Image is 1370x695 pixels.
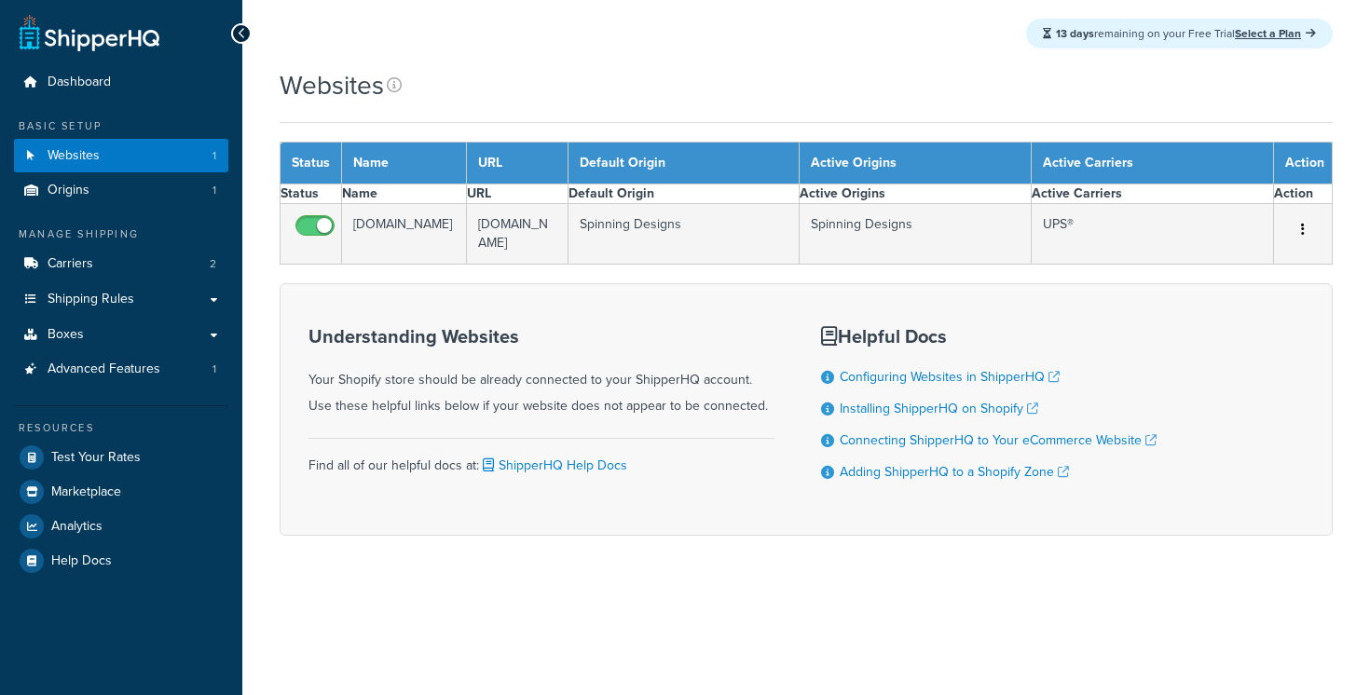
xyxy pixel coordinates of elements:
[14,247,228,281] li: Carriers
[48,361,160,377] span: Advanced Features
[840,430,1157,450] a: Connecting ShipperHQ to Your eCommerce Website
[1032,143,1274,184] th: Active Carriers
[51,519,103,535] span: Analytics
[467,204,569,265] td: [DOMAIN_NAME]
[800,204,1032,265] td: Spinning Designs
[48,183,89,198] span: Origins
[308,326,774,419] div: Your Shopify store should be already connected to your ShipperHQ account. Use these helpful links...
[1032,204,1274,265] td: UPS®
[14,352,228,387] a: Advanced Features 1
[212,183,216,198] span: 1
[14,544,228,578] a: Help Docs
[14,420,228,436] div: Resources
[281,143,342,184] th: Status
[800,143,1032,184] th: Active Origins
[479,456,627,475] a: ShipperHQ Help Docs
[14,318,228,352] a: Boxes
[51,553,112,569] span: Help Docs
[14,118,228,134] div: Basic Setup
[467,184,569,204] th: URL
[14,226,228,242] div: Manage Shipping
[308,326,774,347] h3: Understanding Websites
[821,326,1157,347] h3: Helpful Docs
[308,438,774,479] div: Find all of our helpful docs at:
[14,510,228,543] a: Analytics
[51,450,141,466] span: Test Your Rates
[1056,25,1094,42] strong: 13 days
[342,204,467,265] td: [DOMAIN_NAME]
[840,462,1069,482] a: Adding ShipperHQ to a Shopify Zone
[14,173,228,208] li: Origins
[840,367,1060,387] a: Configuring Websites in ShipperHQ
[14,65,228,100] a: Dashboard
[1026,19,1333,48] div: remaining on your Free Trial
[48,75,111,90] span: Dashboard
[14,282,228,317] a: Shipping Rules
[280,67,384,103] h1: Websites
[14,441,228,474] a: Test Your Rates
[14,139,228,173] li: Websites
[48,256,93,272] span: Carriers
[1274,143,1333,184] th: Action
[800,184,1032,204] th: Active Origins
[51,484,121,500] span: Marketplace
[48,292,134,307] span: Shipping Rules
[342,143,467,184] th: Name
[212,361,216,377] span: 1
[568,204,800,265] td: Spinning Designs
[14,475,228,509] a: Marketplace
[20,14,159,51] a: ShipperHQ Home
[14,139,228,173] a: Websites 1
[568,184,800,204] th: Default Origin
[1274,184,1333,204] th: Action
[1235,25,1316,42] a: Select a Plan
[210,256,216,272] span: 2
[14,173,228,208] a: Origins 1
[1032,184,1274,204] th: Active Carriers
[467,143,569,184] th: URL
[281,184,342,204] th: Status
[48,148,100,164] span: Websites
[212,148,216,164] span: 1
[342,184,467,204] th: Name
[14,247,228,281] a: Carriers 2
[14,352,228,387] li: Advanced Features
[48,327,84,343] span: Boxes
[840,399,1038,418] a: Installing ShipperHQ on Shopify
[568,143,800,184] th: Default Origin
